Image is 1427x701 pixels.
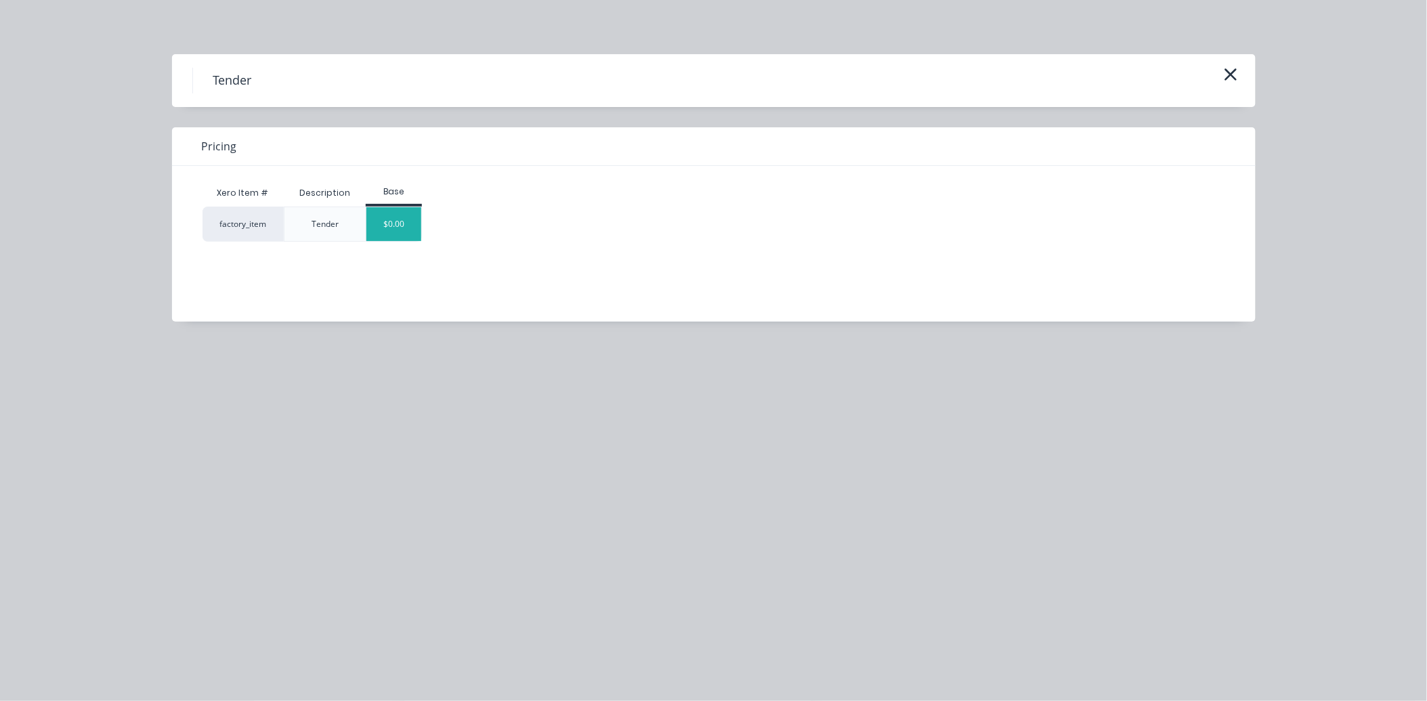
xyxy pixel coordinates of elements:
div: Xero Item # [203,179,284,207]
div: $0.00 [366,207,421,241]
div: Description [289,176,361,210]
div: Base [366,186,422,198]
div: factory_item [203,207,284,242]
h4: Tender [192,68,272,93]
div: Tender [312,218,339,230]
span: Pricing [202,138,237,154]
